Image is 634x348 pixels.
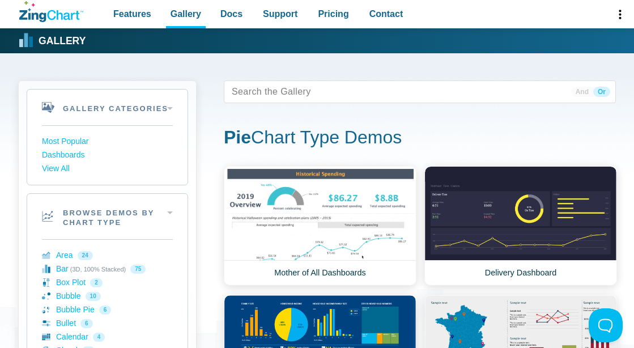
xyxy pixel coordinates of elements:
[19,32,86,49] a: Gallery
[224,127,251,147] strong: Pie
[19,1,83,22] a: ZingChart Logo. Click to return to the homepage
[42,162,173,176] a: View All
[424,166,617,286] a: Delivery Dashboard
[263,6,297,22] span: Support
[571,87,593,97] span: And
[224,166,416,286] a: Mother of All Dashboards
[27,90,188,125] h2: Gallery Categories
[220,6,242,22] span: Docs
[42,148,173,162] a: Dashboards
[113,6,151,22] span: Features
[369,6,403,22] span: Contact
[27,194,188,239] h2: Browse Demos By Chart Type
[42,135,173,148] a: Most Popular
[318,6,348,22] span: Pricing
[593,87,610,97] span: Or
[224,126,616,151] h1: Chart Type Demos
[171,6,201,22] span: Gallery
[589,308,623,342] iframe: Toggle Customer Support
[39,36,86,46] strong: Gallery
